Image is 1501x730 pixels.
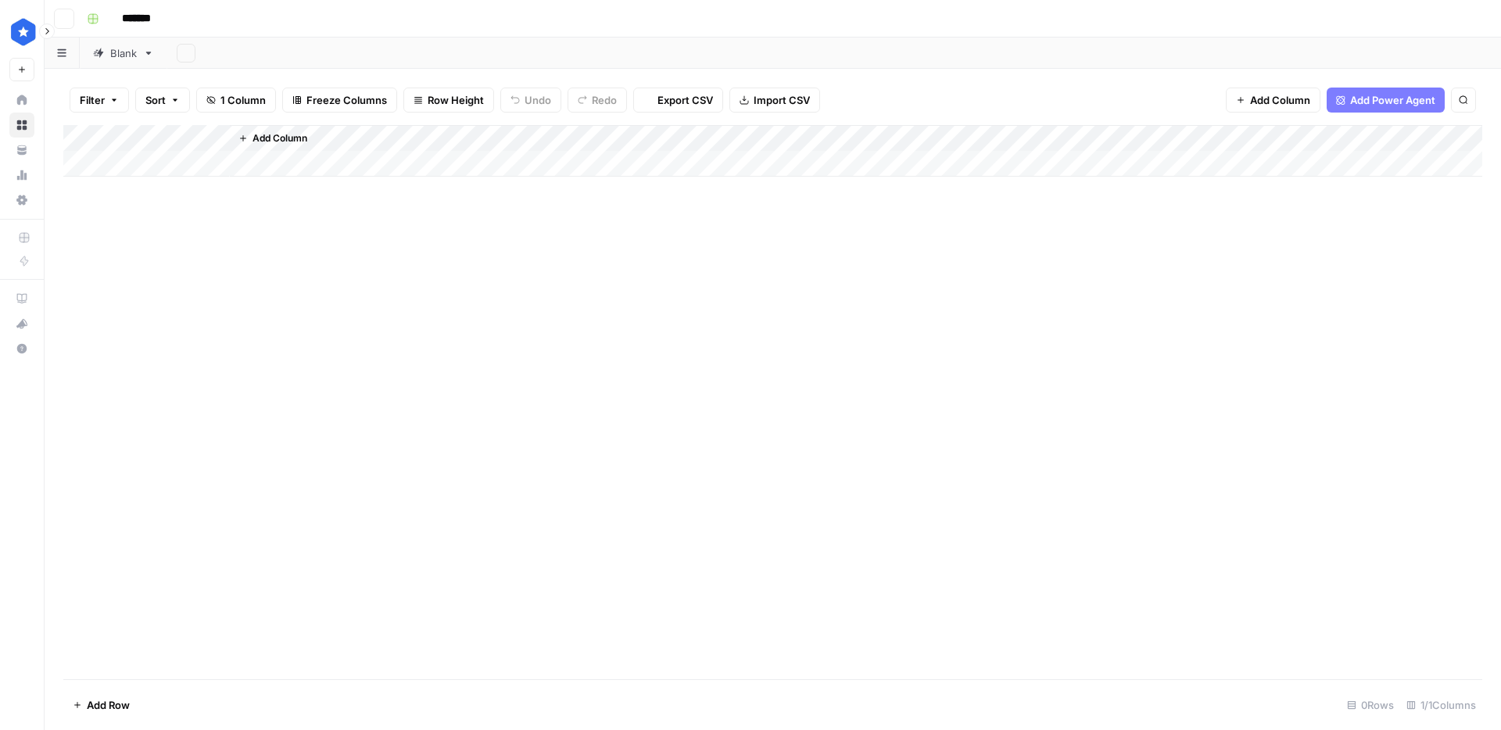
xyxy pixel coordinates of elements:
[232,128,313,149] button: Add Column
[9,13,34,52] button: Workspace: ConsumerAffairs
[9,286,34,311] a: AirOps Academy
[1250,92,1310,108] span: Add Column
[525,92,551,108] span: Undo
[80,38,167,69] a: Blank
[306,92,387,108] span: Freeze Columns
[87,697,130,713] span: Add Row
[1327,88,1445,113] button: Add Power Agent
[428,92,484,108] span: Row Height
[145,92,166,108] span: Sort
[9,18,38,46] img: ConsumerAffairs Logo
[729,88,820,113] button: Import CSV
[657,92,713,108] span: Export CSV
[282,88,397,113] button: Freeze Columns
[592,92,617,108] span: Redo
[1226,88,1320,113] button: Add Column
[9,88,34,113] a: Home
[754,92,810,108] span: Import CSV
[135,88,190,113] button: Sort
[63,692,139,717] button: Add Row
[1341,692,1400,717] div: 0 Rows
[110,45,137,61] div: Blank
[220,92,266,108] span: 1 Column
[9,311,34,336] button: What's new?
[633,88,723,113] button: Export CSV
[9,163,34,188] a: Usage
[568,88,627,113] button: Redo
[10,312,34,335] div: What's new?
[9,113,34,138] a: Browse
[9,336,34,361] button: Help + Support
[253,131,307,145] span: Add Column
[1400,692,1482,717] div: 1/1 Columns
[9,188,34,213] a: Settings
[1350,92,1435,108] span: Add Power Agent
[9,138,34,163] a: Your Data
[80,92,105,108] span: Filter
[70,88,129,113] button: Filter
[403,88,494,113] button: Row Height
[500,88,561,113] button: Undo
[196,88,276,113] button: 1 Column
